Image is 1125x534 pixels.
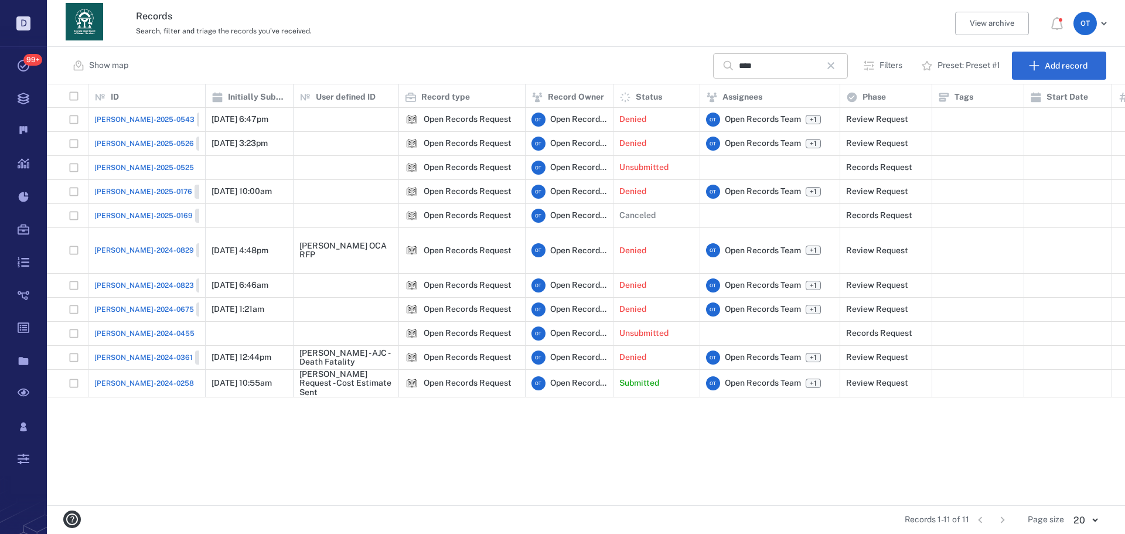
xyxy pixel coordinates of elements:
p: Canceled [619,210,656,222]
div: Open Records Request [405,302,419,317]
span: Open Records Team [725,114,801,125]
span: +1 [807,281,819,291]
button: OT [1073,12,1111,35]
a: [PERSON_NAME]-2025-0526Closed [94,137,229,151]
div: Review Request [846,379,908,387]
div: [PERSON_NAME] OCA RFP [299,242,393,260]
img: icon Open Records Request [405,113,419,127]
span: Open Records Team [550,114,607,125]
div: Open Records Request [424,353,512,362]
div: Review Request [846,187,908,196]
div: O T [531,351,546,365]
p: [DATE] 1:21am [212,304,264,315]
p: User defined ID [316,91,376,103]
span: Open Records Team [550,186,607,198]
span: +1 [806,187,821,196]
div: Open Records Request [424,139,512,148]
a: [PERSON_NAME]-2025-0169Closed [94,209,227,223]
div: Open Records Request [405,278,419,292]
p: Denied [619,245,646,257]
a: [PERSON_NAME]-2024-0361Closed [94,351,227,365]
div: O T [531,302,546,317]
p: [DATE] 4:48pm [212,245,268,257]
span: Search, filter and triage the records you've received. [136,27,312,35]
span: +1 [806,353,821,362]
p: Submitted [619,377,659,389]
div: O T [706,302,720,317]
div: Open Records Request [424,187,512,196]
a: [PERSON_NAME]-2024-0829Closed [94,243,229,257]
div: O T [531,326,546,341]
p: Start Date [1046,91,1088,103]
div: O T [706,351,720,365]
img: icon Open Records Request [405,302,419,317]
div: Open Records Request [424,329,512,338]
p: Denied [619,352,646,363]
div: O T [531,137,546,151]
div: O T [706,376,720,390]
span: +1 [806,139,821,148]
a: Go home [66,3,103,45]
div: Open Records Request [405,351,419,365]
div: O T [531,209,546,223]
p: Record type [421,91,470,103]
a: [PERSON_NAME]-2024-0675Closed [94,302,229,317]
img: icon Open Records Request [405,243,419,257]
img: icon Open Records Request [405,209,419,223]
span: Open Records Team [725,245,801,257]
div: O T [706,137,720,151]
span: Page size [1028,514,1064,526]
span: [PERSON_NAME]-2024-0455 [94,328,195,339]
div: 20 [1064,513,1106,527]
span: Closed [197,187,224,197]
div: Open Records Request [405,161,419,175]
span: Open Records Team [550,210,607,222]
span: [PERSON_NAME]-2025-0543 [94,114,195,125]
a: [PERSON_NAME]-2025-0525 [94,162,194,173]
img: icon Open Records Request [405,278,419,292]
span: +1 [807,115,819,125]
a: [PERSON_NAME]-2024-0258 [94,378,194,389]
p: D [16,16,30,30]
img: icon Open Records Request [405,326,419,341]
p: Phase [862,91,886,103]
div: Open Records Request [424,305,512,314]
button: Preset: Preset #1 [914,52,1010,80]
div: Open Records Request [424,281,512,290]
span: +1 [807,353,819,363]
button: Show map [66,52,138,80]
div: Open Records Request [405,376,419,390]
div: O T [706,278,720,292]
span: Open Records Team [725,352,801,363]
div: O T [706,113,720,127]
span: Closed [197,211,225,221]
a: [PERSON_NAME]-2025-0176Closed [94,185,227,199]
p: Assignees [722,91,762,103]
div: Review Request [846,246,908,255]
span: Open Records Team [550,328,607,339]
p: Denied [619,304,646,315]
span: Closed [199,281,226,291]
span: [PERSON_NAME]-2024-0823 [94,280,194,291]
button: Add record [1012,52,1106,80]
div: O T [531,278,546,292]
button: help [59,506,86,533]
span: +1 [806,246,821,255]
div: Open Records Request [424,211,512,220]
p: Unsubmitted [619,328,669,339]
img: icon Open Records Request [405,161,419,175]
h3: Records [136,9,775,23]
p: [DATE] 3:23pm [212,138,268,149]
div: Open Records Request [424,379,512,387]
button: Filters [856,52,912,80]
p: Record Owner [548,91,604,103]
p: [DATE] 12:44pm [212,352,271,363]
div: Review Request [846,281,908,290]
span: Open Records Team [550,352,607,363]
div: [PERSON_NAME] Request - Cost Estimate Sent [299,370,393,397]
span: Open Records Team [550,377,607,389]
p: Denied [619,186,646,198]
div: O T [706,185,720,199]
